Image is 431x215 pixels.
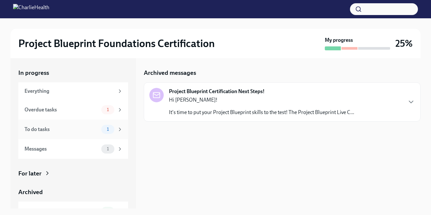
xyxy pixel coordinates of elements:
[18,139,128,159] a: Messages1
[18,169,41,178] div: For later
[103,107,113,112] span: 1
[18,120,128,139] a: To do tasks1
[395,38,413,49] h3: 25%
[25,126,99,133] div: To do tasks
[18,37,215,50] h2: Project Blueprint Foundations Certification
[103,146,113,151] span: 1
[325,37,353,44] strong: My progress
[169,109,354,116] p: It's time to put your Project Blueprint skills to the test! The Project Blueprint Live C...
[18,169,128,178] a: For later
[103,127,113,132] span: 1
[25,106,99,113] div: Overdue tasks
[144,69,196,77] h5: Archived messages
[18,188,128,196] a: Archived
[169,96,354,104] p: Hi [PERSON_NAME]!
[25,208,99,215] div: Completed tasks
[169,88,265,95] strong: Project Blueprint Certification Next Steps!
[25,145,99,153] div: Messages
[25,88,114,95] div: Everything
[18,82,128,100] a: Everything
[13,4,49,14] img: CharlieHealth
[18,69,128,77] a: In progress
[18,100,128,120] a: Overdue tasks1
